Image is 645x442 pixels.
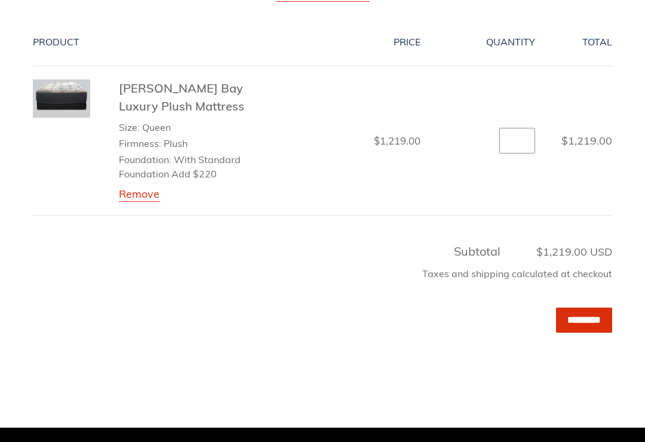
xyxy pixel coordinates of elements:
th: Total [548,19,612,66]
a: [PERSON_NAME] Bay Luxury Plush Mattress [119,81,244,113]
ul: Product details [119,118,277,182]
a: Remove Chadwick Bay Luxury Plush Mattress - Queen / Plush / With Standard Foundation Add $220 [119,187,159,202]
li: Foundation: With Standard Foundation Add $220 [119,152,277,181]
li: Size: Queen [119,120,277,134]
span: $1,219.00 USD [503,244,612,260]
th: Quantity [434,19,548,66]
dd: $1,219.00 [303,133,420,149]
li: Firmness: Plush [119,136,277,151]
span: Subtotal [454,244,500,259]
div: Taxes and shipping calculated at checkout [33,260,612,293]
iframe: PayPal-paypal [33,358,612,391]
img: Chadwick-bay-plush-mattress-with-foundation [33,79,90,118]
th: Price [290,19,433,66]
th: Product [33,19,290,66]
span: $1,219.00 [561,134,612,148]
